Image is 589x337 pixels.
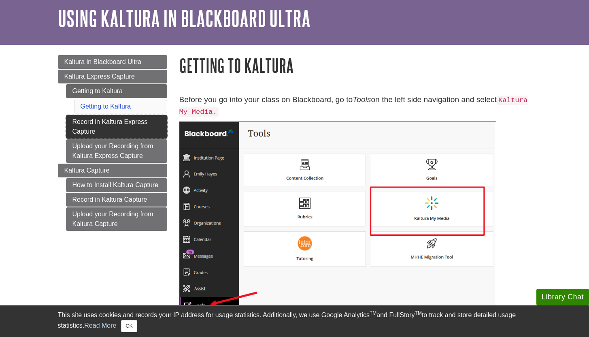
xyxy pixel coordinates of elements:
a: Getting to Kaltura [66,84,167,98]
h1: Getting to Kaltura [179,55,532,76]
p: Before you go into your class on Blackboard, go to on the left side navigation and select [179,94,532,117]
a: Kaltura Capture [58,164,167,177]
span: Kaltura in Blackboard Ultra [64,58,141,65]
a: Kaltura in Blackboard Ultra [58,55,167,69]
div: Guide Page Menu [58,55,167,231]
a: Record in Kaltura Express Capture [66,115,167,139]
a: Getting to Kaltura [81,103,131,110]
button: Close [121,320,137,332]
a: Upload your Recording from Kaltura Capture [66,207,167,231]
a: Upload your Recording from Kaltura Express Capture [66,139,167,163]
span: Kaltura Capture [64,167,110,174]
span: Kaltura Express Capture [64,73,135,80]
a: How to Install Kaltura Capture [66,178,167,192]
a: Using Kaltura in Blackboard Ultra [58,6,310,31]
img: blackboard tools [179,122,496,318]
a: Record in Kaltura Capture [66,193,167,207]
a: Kaltura Express Capture [58,70,167,83]
sup: TM [370,310,376,316]
em: Tools [353,95,371,104]
sup: TM [415,310,422,316]
div: This site uses cookies and records your IP address for usage statistics. Additionally, we use Goo... [58,310,532,332]
code: Kaltura My Media. [179,96,528,117]
a: Read More [84,322,116,329]
button: Library Chat [536,289,589,305]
